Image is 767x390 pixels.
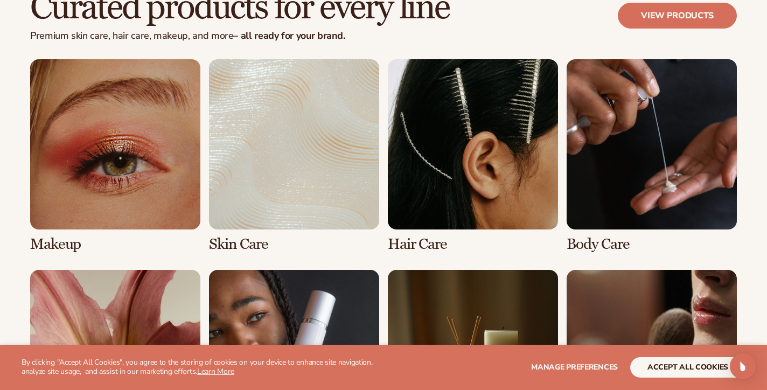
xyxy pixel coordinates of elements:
span: Manage preferences [531,362,618,372]
h3: Skin Care [209,236,379,253]
div: 3 / 8 [388,59,558,253]
h3: Body Care [567,236,737,253]
button: Manage preferences [531,357,618,378]
div: 4 / 8 [567,59,737,253]
div: Open Intercom Messenger [730,353,756,379]
button: accept all cookies [630,357,745,378]
a: View products [618,3,737,29]
strong: – all ready for your brand. [233,29,345,42]
a: Learn More [197,366,234,377]
div: 1 / 8 [30,59,200,253]
p: By clicking "Accept All Cookies", you agree to the storing of cookies on your device to enhance s... [22,358,397,377]
h3: Hair Care [388,236,558,253]
div: 2 / 8 [209,59,379,253]
h3: Makeup [30,236,200,253]
p: Premium skin care, hair care, makeup, and more [30,30,449,42]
